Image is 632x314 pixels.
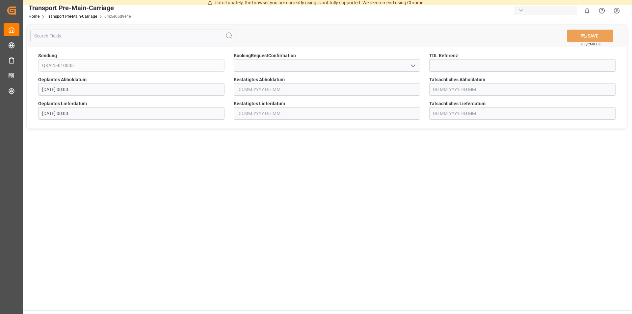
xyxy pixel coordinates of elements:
[408,60,417,71] button: open menu
[29,14,39,19] a: Home
[234,107,420,120] input: DD.MM.YYYY HH:MM
[429,76,485,83] span: Tatsächliches Abholdatum
[234,52,296,59] span: BookingRequestConfirmation
[38,83,224,96] input: DD.MM.YYYY HH:MM
[567,30,613,42] button: SAVE
[38,107,224,120] input: DD.MM.YYYY HH:MM
[234,100,285,107] span: Bestätigtes Lieferdatum
[29,3,131,13] div: Transport Pre-Main-Carriage
[429,107,616,120] input: DD.MM.YYYY HH:MM
[30,30,235,42] input: Search Fields
[429,83,616,96] input: DD.MM.YYYY HH:MM
[581,42,600,47] span: Ctrl/CMD + S
[234,76,285,83] span: Bestätigtes Abholdatum
[38,76,87,83] span: Geplantes Abholdatum
[580,3,594,18] button: show 0 new notifications
[429,100,486,107] span: Tatsächliches Lieferdatum
[38,52,57,59] span: Sendung
[594,3,609,18] button: Help Center
[429,52,458,59] span: TDL Referenz
[38,100,87,107] span: Geplantes Lieferdatum
[47,14,97,19] a: Transport Pre-Main-Carriage
[234,83,420,96] input: DD.MM.YYYY HH:MM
